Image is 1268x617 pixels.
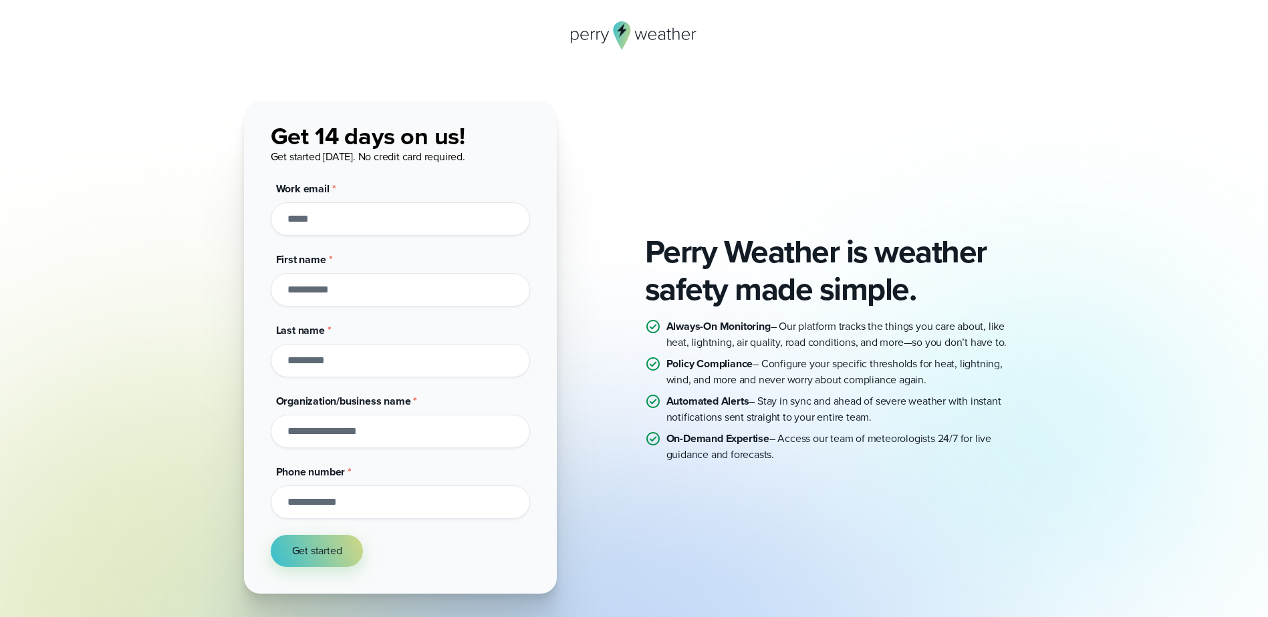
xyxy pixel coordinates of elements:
p: – Access our team of meteorologists 24/7 for live guidance and forecasts. [666,431,1025,463]
p: – Configure your specific thresholds for heat, lightning, wind, and more and never worry about co... [666,356,1025,388]
p: – Our platform tracks the things you care about, like heat, lightning, air quality, road conditio... [666,319,1025,351]
strong: On-Demand Expertise [666,431,769,446]
span: Last name [276,323,325,338]
strong: Policy Compliance [666,356,753,371]
p: – Stay in sync and ahead of severe weather with instant notifications sent straight to your entir... [666,393,1025,425]
span: Get started [292,543,342,559]
button: Get started [271,535,364,567]
span: Get started [DATE]. No credit card required. [271,149,465,164]
strong: Always-On Monitoring [666,319,771,334]
span: First name [276,252,326,267]
span: Phone number [276,464,346,479]
strong: Automated Alerts [666,393,749,409]
span: Work email [276,181,330,196]
span: Get 14 days on us! [271,118,465,154]
span: Organization/business name [276,393,411,409]
h2: Perry Weather is weather safety made simple. [645,233,1025,308]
